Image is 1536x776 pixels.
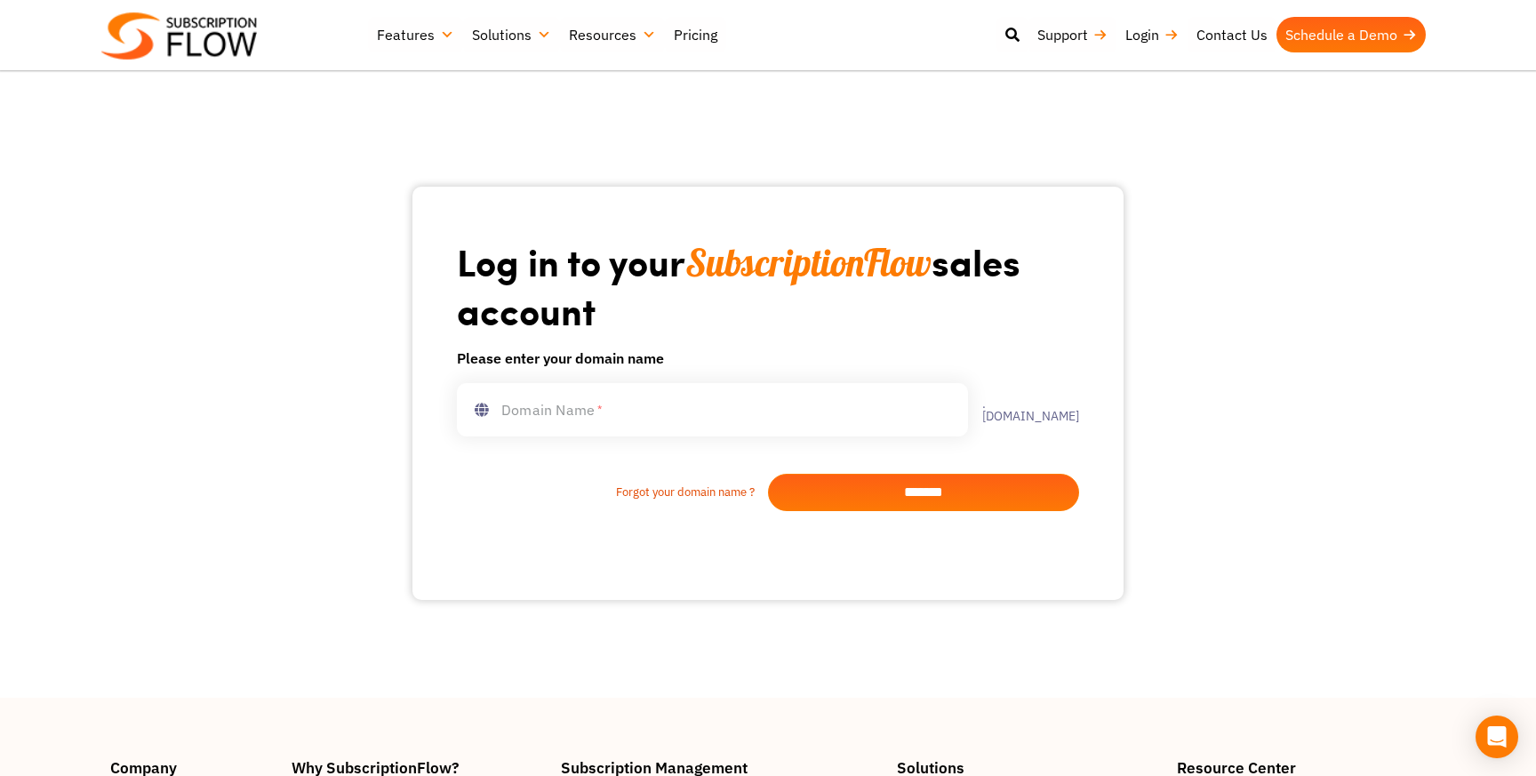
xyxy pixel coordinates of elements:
h4: Company [110,760,274,775]
a: Contact Us [1188,17,1276,52]
a: Features [368,17,463,52]
h6: Please enter your domain name [457,348,1079,369]
a: Pricing [665,17,726,52]
h1: Log in to your sales account [457,238,1079,333]
a: Login [1116,17,1188,52]
div: Open Intercom Messenger [1476,716,1518,758]
h4: Subscription Management [561,760,879,775]
h4: Solutions [897,760,1159,775]
a: Forgot your domain name ? [457,484,768,501]
label: .[DOMAIN_NAME] [968,397,1079,422]
a: Resources [560,17,665,52]
a: Schedule a Demo [1276,17,1426,52]
h4: Resource Center [1177,760,1426,775]
a: Support [1028,17,1116,52]
a: Solutions [463,17,560,52]
h4: Why SubscriptionFlow? [292,760,544,775]
span: SubscriptionFlow [685,239,932,286]
img: Subscriptionflow [101,12,257,60]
